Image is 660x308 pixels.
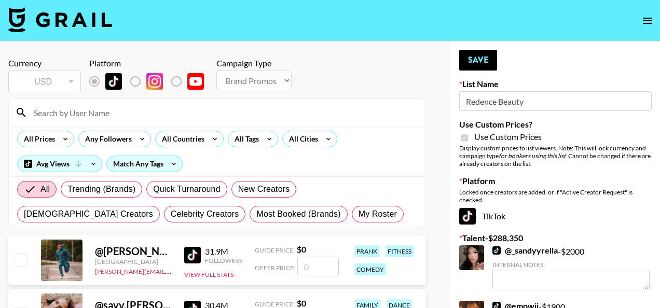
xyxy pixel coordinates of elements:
[459,79,652,89] label: List Name
[146,73,163,90] img: Instagram
[228,131,261,147] div: All Tags
[184,271,233,278] button: View Full Stats
[499,152,566,160] em: for bookers using this list
[459,208,476,225] img: TikTok
[216,58,292,68] div: Campaign Type
[171,208,239,220] span: Celebrity Creators
[89,71,212,92] div: List locked to TikTok.
[459,176,652,186] label: Platform
[459,50,497,71] button: Save
[156,131,207,147] div: All Countries
[8,68,81,94] div: Currency is locked to USD
[354,263,386,275] div: comedy
[40,183,50,195] span: All
[67,183,135,195] span: Trending (Brands)
[297,244,306,254] strong: $ 0
[205,257,242,264] div: Followers
[474,132,542,142] span: Use Custom Prices
[459,144,652,167] div: Display custom prices to list viewers. Note: This will lock currency and campaign type . Cannot b...
[27,104,419,121] input: Search by User Name
[79,131,134,147] div: Any Followers
[256,208,340,220] span: Most Booked (Brands)
[297,257,339,276] input: 0
[492,261,650,269] div: Internal Notes:
[107,156,182,172] div: Match Any Tags
[459,188,652,204] div: Locked once creators are added, or if "Active Creator Request" is checked.
[386,245,414,257] div: fitness
[283,131,320,147] div: All Cities
[18,131,57,147] div: All Prices
[492,246,501,255] img: TikTok
[153,183,221,195] span: Quick Turnaround
[105,73,122,90] img: TikTok
[10,73,79,91] div: USD
[255,246,295,254] span: Guide Price:
[255,264,295,272] span: Offer Price:
[89,58,212,68] div: Platform
[18,156,102,172] div: Avg Views
[8,58,81,68] div: Currency
[8,7,112,32] img: Grail Talent
[354,245,379,257] div: prank
[24,208,153,220] span: [DEMOGRAPHIC_DATA] Creators
[459,119,652,130] label: Use Custom Prices?
[359,208,397,220] span: My Roster
[95,258,172,265] div: [GEOGRAPHIC_DATA]
[95,245,172,258] div: @ [PERSON_NAME].[PERSON_NAME]
[459,233,652,243] label: Talent - $ 288,350
[184,247,201,263] img: TikTok
[297,298,306,308] strong: $ 0
[459,208,652,225] div: TikTok
[238,183,290,195] span: New Creators
[187,73,204,90] img: YouTube
[492,245,558,256] a: @_sandyyrella
[492,245,650,290] div: - $ 2000
[205,246,242,257] div: 31.9M
[95,265,249,275] a: [PERSON_NAME][EMAIL_ADDRESS][DOMAIN_NAME]
[637,10,658,31] button: open drawer
[255,300,295,308] span: Guide Price:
